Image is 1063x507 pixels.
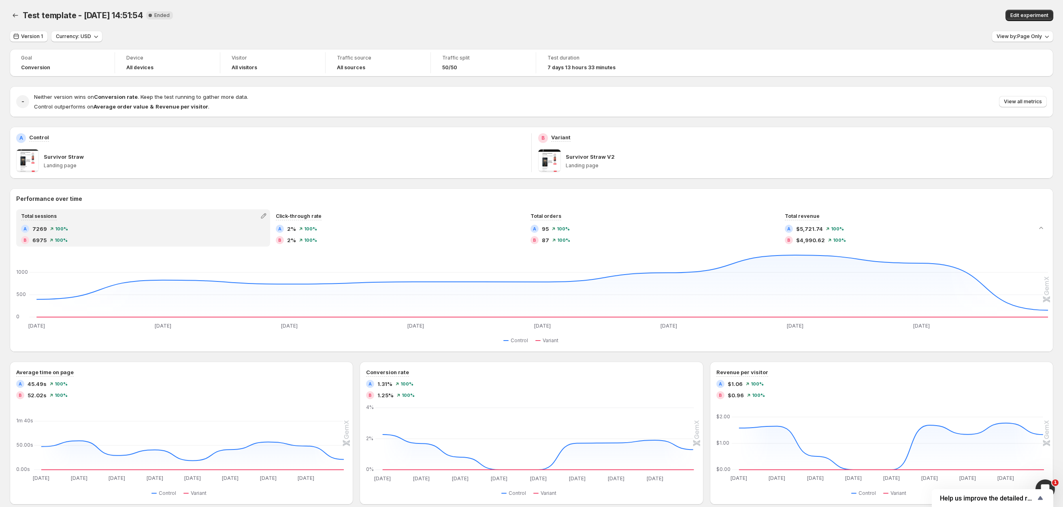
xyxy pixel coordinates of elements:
p: Survivor Straw [44,153,84,161]
span: 6975 [32,236,47,244]
text: 0.00s [16,466,30,472]
strong: Conversion rate [94,94,138,100]
h3: Average time on page [16,368,74,376]
span: 1.25% [377,391,394,399]
text: $1.00 [716,440,729,446]
h2: A [19,381,22,386]
span: Visitor [232,55,314,61]
span: Click-through rate [276,213,322,219]
span: 100 % [752,393,765,398]
span: 52.02s [28,391,47,399]
text: [DATE] [155,323,171,329]
button: Variant [883,488,910,498]
text: [DATE] [28,323,45,329]
a: Traffic split50/50 [442,54,524,72]
h2: A [23,226,27,231]
span: Control [159,490,176,496]
h2: A [278,226,281,231]
text: [DATE] [660,323,677,329]
button: Control [501,488,529,498]
a: Traffic sourceAll sources [337,54,419,72]
text: [DATE] [883,475,900,481]
span: Variant [890,490,906,496]
iframe: Intercom live chat [1035,479,1055,499]
text: 500 [16,291,26,297]
span: Goal [21,55,103,61]
span: View by: Page Only [997,33,1042,40]
span: $0.96 [728,391,744,399]
h4: All sources [337,64,365,71]
span: 2% [287,225,296,233]
text: [DATE] [281,323,298,329]
text: 2% [366,435,373,441]
strong: & [150,103,154,110]
h2: B [19,393,22,398]
h2: A [19,135,23,141]
span: Total revenue [785,213,820,219]
text: $0.00 [716,466,731,472]
span: 100 % [831,226,844,231]
text: 1m 40s [16,418,33,424]
text: [DATE] [913,323,930,329]
span: Traffic source [337,55,419,61]
span: 100 % [751,381,764,386]
text: [DATE] [731,475,747,481]
button: Control [503,336,531,345]
span: 2% [287,236,296,244]
span: 50/50 [442,64,457,71]
text: [DATE] [997,475,1014,481]
text: 0 [16,313,19,320]
span: 87 [542,236,549,244]
text: [DATE] [959,475,976,481]
span: Total orders [530,213,561,219]
span: Ended [154,12,170,19]
button: Control [851,488,879,498]
span: Currency: USD [56,33,91,40]
span: Total sessions [21,213,57,219]
h2: - [21,98,24,106]
a: DeviceAll devices [126,54,209,72]
span: Control [509,490,526,496]
span: 1.31% [377,380,392,388]
span: 7269 [32,225,47,233]
span: 100 % [55,381,68,386]
strong: Average order value [94,103,148,110]
text: 1000 [16,269,28,275]
text: [DATE] [807,475,823,481]
h2: B [787,238,790,243]
h3: Revenue per visitor [716,368,768,376]
strong: Revenue per visitor [156,103,208,110]
text: [DATE] [608,475,624,481]
span: Version 1 [21,33,43,40]
text: [DATE] [222,475,239,481]
span: Conversion [21,64,50,71]
span: 7 days 13 hours 33 minutes [547,64,616,71]
span: 100 % [833,238,846,243]
p: Control [29,133,49,141]
text: [DATE] [452,475,469,481]
text: [DATE] [530,475,547,481]
span: Variant [191,490,207,496]
button: Control [151,488,179,498]
h2: B [369,393,372,398]
text: [DATE] [298,475,314,481]
span: Variant [543,337,558,344]
span: View all metrics [1004,98,1042,105]
h2: A [787,226,790,231]
span: 100 % [402,393,415,398]
button: Variant [183,488,210,498]
button: Back [10,10,21,21]
button: Variant [535,336,562,345]
h2: B [719,393,722,398]
h2: Performance over time [16,195,1047,203]
button: Version 1 [10,31,48,42]
h4: All devices [126,64,153,71]
a: VisitorAll visitors [232,54,314,72]
img: Survivor Straw V2 [538,149,561,172]
button: Show survey - Help us improve the detailed report for A/B campaigns [940,493,1045,503]
span: Traffic split [442,55,524,61]
text: [DATE] [184,475,201,481]
span: Edit experiment [1010,12,1048,19]
h2: A [719,381,722,386]
text: [DATE] [845,475,862,481]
